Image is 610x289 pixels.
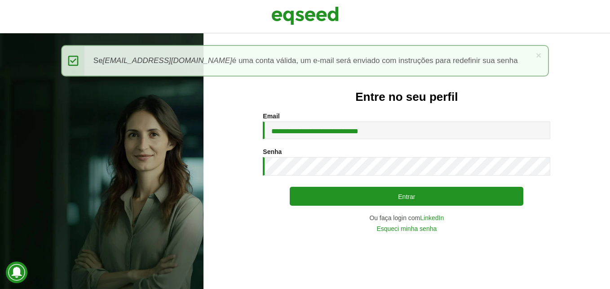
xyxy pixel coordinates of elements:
[263,113,279,119] label: Email
[290,187,523,206] button: Entrar
[420,215,444,221] a: LinkedIn
[221,90,592,104] h2: Entre no seu perfil
[271,5,339,27] img: EqSeed Logo
[376,226,437,232] a: Esqueci minha senha
[263,149,282,155] label: Senha
[536,50,541,60] a: ×
[103,56,232,65] em: [EMAIL_ADDRESS][DOMAIN_NAME]
[61,45,549,77] div: Se é uma conta válida, um e-mail será enviado com instruções para redefinir sua senha
[263,215,550,221] div: Ou faça login com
